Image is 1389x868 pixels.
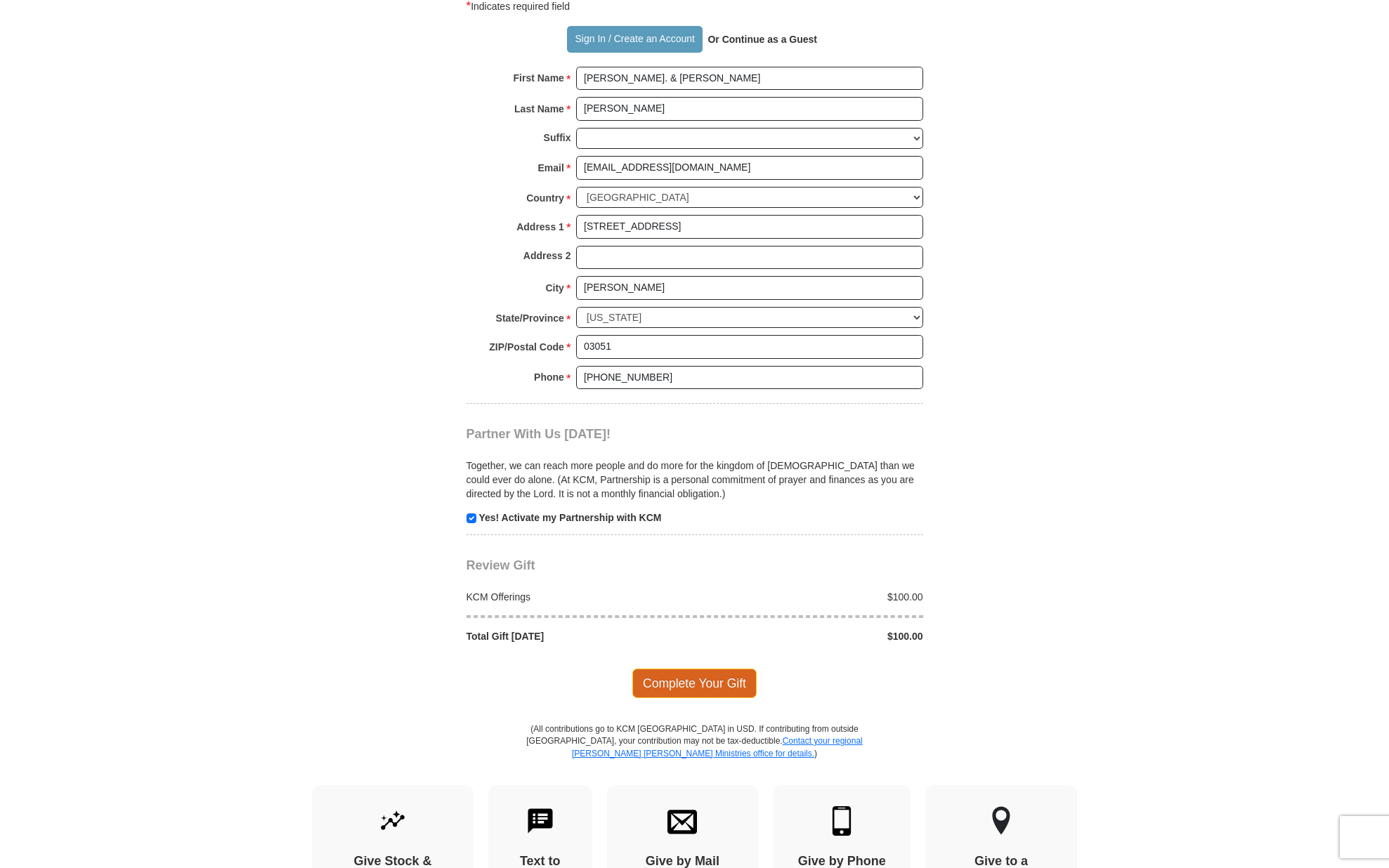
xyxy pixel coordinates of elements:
[496,308,564,328] strong: State/Province
[478,512,661,523] strong: Yes! Activate my Partnership with KCM
[523,246,571,265] strong: Address 2
[538,158,564,178] strong: Email
[514,99,564,119] strong: Last Name
[632,669,757,698] span: Complete Your Gift
[526,723,863,784] p: (All contributions go to KCM [GEOGRAPHIC_DATA] in USD. If contributing from outside [GEOGRAPHIC_D...
[378,806,407,836] img: give-by-stock.svg
[467,459,923,501] p: Together, we can reach more people and do more for the kingdom of [DEMOGRAPHIC_DATA] than we coul...
[695,629,931,643] div: $100.00
[827,806,856,836] img: mobile.svg
[544,128,571,147] strong: Suffix
[534,367,564,387] strong: Phone
[667,806,697,836] img: envelope.svg
[545,278,563,298] strong: City
[695,590,931,604] div: $100.00
[514,68,564,88] strong: First Name
[489,337,564,357] strong: ZIP/Postal Code
[526,188,564,208] strong: Country
[459,629,695,643] div: Total Gift [DATE]
[572,736,863,758] a: Contact your regional [PERSON_NAME] [PERSON_NAME] Ministries office for details.
[567,26,703,53] button: Sign In / Create an Account
[467,558,535,572] span: Review Gift
[459,590,695,604] div: KCM Offerings
[516,217,564,237] strong: Address 1
[467,427,611,441] span: Partner With Us [DATE]!
[991,806,1011,836] img: other-region
[707,34,817,45] strong: Or Continue as a Guest
[526,806,555,836] img: text-to-give.svg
